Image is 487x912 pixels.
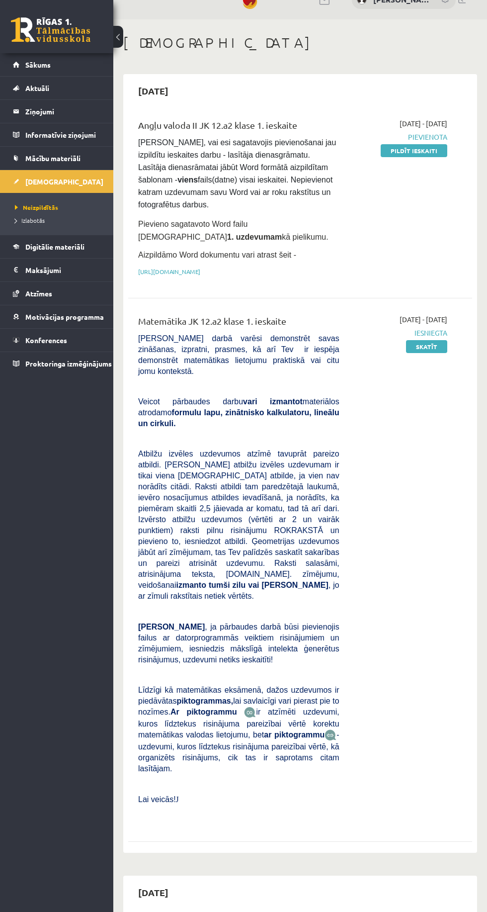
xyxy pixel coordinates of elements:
h2: [DATE] [128,881,178,904]
div: Matemātika JK 12.a2 klase 1. ieskaite [138,314,339,333]
span: Digitālie materiāli [25,242,84,251]
b: tumši zilu vai [PERSON_NAME] [209,581,328,589]
b: izmanto [176,581,206,589]
span: Lai veicās! [138,795,176,804]
span: Pievienota [354,132,447,142]
a: Motivācijas programma [13,305,101,328]
a: Ziņojumi [13,100,101,123]
span: Mācību materiāli [25,154,81,163]
a: Neizpildītās [15,203,103,212]
span: Atzīmes [25,289,52,298]
a: Mācību materiāli [13,147,101,170]
span: [PERSON_NAME] [138,623,205,631]
strong: viens [177,176,198,184]
span: Pievieno sagatavoto Word failu [DEMOGRAPHIC_DATA] kā pielikumu. [138,220,328,241]
span: Konferences [25,336,67,345]
h2: [DATE] [128,79,178,102]
span: [PERSON_NAME] darbā varēsi demonstrēt savas zināšanas, izpratni, prasmes, kā arī Tev ir iespēja d... [138,334,339,375]
strong: 1. uzdevumam [227,233,282,241]
span: Iesniegta [354,328,447,338]
b: Ar piktogrammu [170,708,237,716]
span: Aktuāli [25,84,49,92]
span: [DEMOGRAPHIC_DATA] [25,177,103,186]
span: ir atzīmēti uzdevumi, kuros līdztekus risinājuma pareizībai vērtē korektu matemātikas valodas lie... [138,708,339,739]
a: Izlabotās [15,216,103,225]
span: Līdzīgi kā matemātikas eksāmenā, dažos uzdevumos ir piedāvātas lai savlaicīgi vari pierast pie to... [138,686,339,716]
span: Sākums [25,60,51,69]
a: Konferences [13,329,101,352]
b: piktogrammas, [176,697,233,705]
b: vari izmantot [243,397,303,406]
a: Atzīmes [13,282,101,305]
a: [URL][DOMAIN_NAME] [138,268,200,275]
legend: Ziņojumi [25,100,101,123]
b: ar piktogrammu [264,730,325,739]
a: Proktoringa izmēģinājums [13,352,101,375]
span: Motivācijas programma [25,312,104,321]
span: J [176,795,179,804]
span: , ja pārbaudes darbā būsi pievienojis failus ar datorprogrammās veiktiem risinājumiem un zīmējumi... [138,623,339,664]
span: Atbilžu izvēles uzdevumos atzīmē tavuprāt pareizo atbildi. [PERSON_NAME] atbilžu izvēles uzdevuma... [138,450,339,600]
img: JfuEzvunn4EvwAAAAASUVORK5CYII= [244,707,256,718]
b: formulu lapu, zinātnisko kalkulatoru, lineālu un cirkuli. [138,408,339,428]
a: Rīgas 1. Tālmācības vidusskola [11,17,90,42]
a: Maksājumi [13,259,101,281]
a: [DEMOGRAPHIC_DATA] [13,170,101,193]
span: Izlabotās [15,216,45,224]
a: Informatīvie ziņojumi [13,123,101,146]
legend: Informatīvie ziņojumi [25,123,101,146]
a: Skatīt [406,340,447,353]
span: Aizpildāmo Word dokumentu vari atrast šeit - [138,251,296,259]
span: [DATE] - [DATE] [400,118,447,129]
img: wKvN42sLe3LLwAAAABJRU5ErkJggg== [325,730,336,741]
a: Digitālie materiāli [13,235,101,258]
a: Pildīt ieskaiti [381,144,447,157]
h1: [DEMOGRAPHIC_DATA] [123,34,477,51]
span: [DATE] - [DATE] [400,314,447,325]
div: Angļu valoda II JK 12.a2 klase 1. ieskaite [138,118,339,137]
span: Proktoringa izmēģinājums [25,359,112,368]
legend: Maksājumi [25,259,101,281]
span: Veicot pārbaudes darbu materiālos atrodamo [138,397,339,428]
a: Sākums [13,53,101,76]
span: Neizpildītās [15,203,58,211]
a: Aktuāli [13,77,101,99]
span: [PERSON_NAME], vai esi sagatavojis pievienošanai jau izpildītu ieskaites darbu - lasītāja dienasg... [138,138,338,209]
